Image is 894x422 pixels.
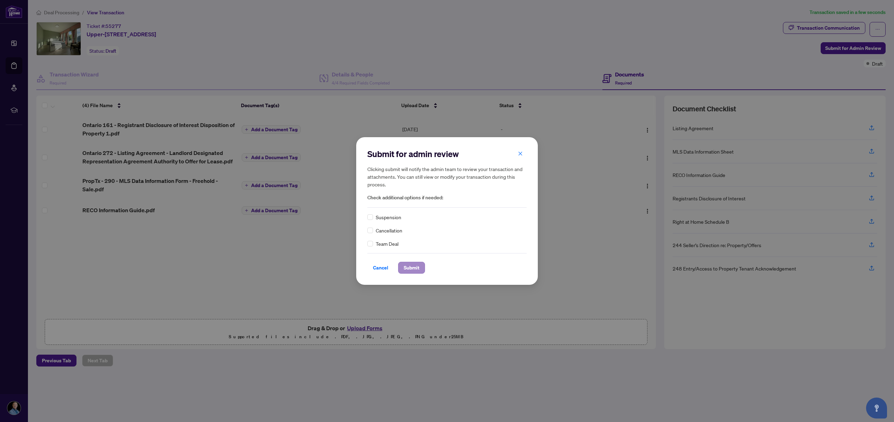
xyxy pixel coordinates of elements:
[367,194,527,202] span: Check additional options if needed:
[866,398,887,419] button: Open asap
[376,213,401,221] span: Suspension
[518,151,523,156] span: close
[367,148,527,160] h2: Submit for admin review
[367,262,394,274] button: Cancel
[404,262,419,273] span: Submit
[376,240,398,247] span: Team Deal
[398,262,425,274] button: Submit
[376,227,402,234] span: Cancellation
[367,165,527,188] h5: Clicking submit will notify the admin team to review your transaction and attachments. You can st...
[373,262,388,273] span: Cancel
